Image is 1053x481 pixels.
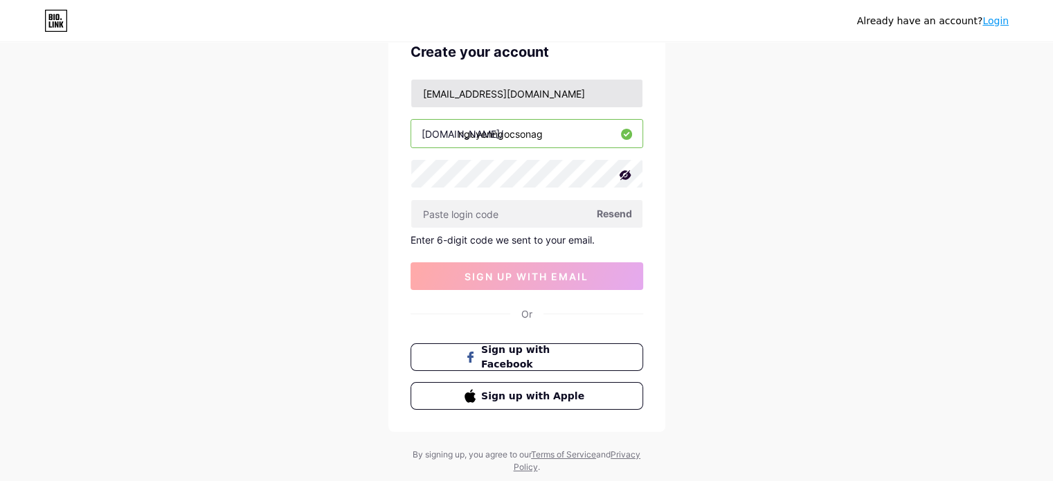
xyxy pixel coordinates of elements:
[982,15,1009,26] a: Login
[411,382,643,410] button: Sign up with Apple
[597,206,632,221] span: Resend
[521,307,532,321] div: Or
[481,389,588,403] span: Sign up with Apple
[411,262,643,290] button: sign up with email
[857,14,1009,28] div: Already have an account?
[411,343,643,371] button: Sign up with Facebook
[422,127,503,141] div: [DOMAIN_NAME]/
[411,234,643,246] div: Enter 6-digit code we sent to your email.
[411,200,642,228] input: Paste login code
[409,448,645,473] div: By signing up, you agree to our and .
[465,271,588,282] span: sign up with email
[531,449,596,460] a: Terms of Service
[411,120,642,147] input: username
[481,343,588,372] span: Sign up with Facebook
[411,42,643,62] div: Create your account
[411,80,642,107] input: Email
